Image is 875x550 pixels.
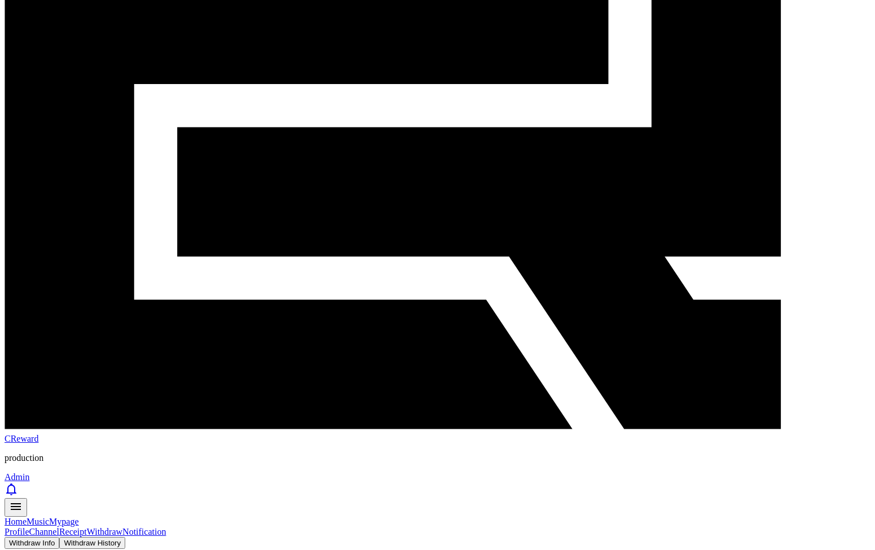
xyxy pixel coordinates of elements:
[59,527,87,536] a: Receipt
[5,538,59,547] a: Withdraw Info
[5,527,29,536] a: Profile
[74,358,146,386] a: Messages
[3,358,74,386] a: Home
[122,527,166,536] a: Notification
[29,527,59,536] a: Channel
[5,537,59,549] button: Withdraw Info
[27,517,49,526] a: Music
[5,424,870,443] a: CReward
[5,434,38,443] span: CReward
[59,538,125,547] a: Withdraw History
[59,537,125,549] button: Withdraw History
[5,472,29,482] a: Admin
[94,375,127,384] span: Messages
[167,375,195,384] span: Settings
[5,453,870,463] p: production
[29,375,49,384] span: Home
[87,527,122,536] a: Withdraw
[146,358,217,386] a: Settings
[5,517,27,526] a: Home
[49,517,78,526] a: Mypage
